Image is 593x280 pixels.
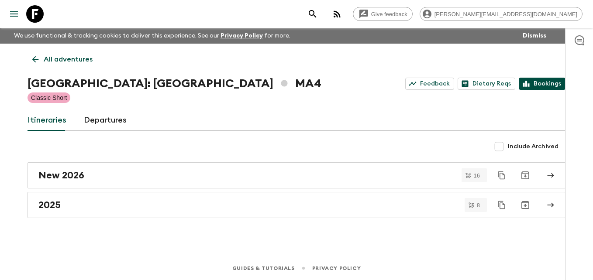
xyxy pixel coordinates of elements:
[38,170,84,181] h2: New 2026
[366,11,412,17] span: Give feedback
[28,75,321,92] h1: [GEOGRAPHIC_DATA]: [GEOGRAPHIC_DATA] MA4
[430,11,582,17] span: [PERSON_NAME][EMAIL_ADDRESS][DOMAIN_NAME]
[312,263,361,273] a: Privacy Policy
[28,192,565,218] a: 2025
[521,30,548,42] button: Dismiss
[494,197,510,213] button: Duplicate
[38,199,61,211] h2: 2025
[420,7,583,21] div: [PERSON_NAME][EMAIL_ADDRESS][DOMAIN_NAME]
[517,196,534,214] button: Archive
[28,162,565,188] a: New 2026
[519,78,565,90] a: Bookings
[304,5,321,23] button: search adventures
[10,28,294,44] p: We use functional & tracking cookies to deliver this experience. See our for more.
[469,173,485,178] span: 16
[494,167,510,183] button: Duplicate
[28,110,66,131] a: Itineraries
[472,202,485,208] span: 8
[458,78,515,90] a: Dietary Reqs
[221,33,263,39] a: Privacy Policy
[31,93,67,102] p: Classic Short
[405,78,454,90] a: Feedback
[232,263,295,273] a: Guides & Tutorials
[517,167,534,184] button: Archive
[84,110,127,131] a: Departures
[353,7,413,21] a: Give feedback
[28,51,97,68] a: All adventures
[44,54,93,65] p: All adventures
[508,142,559,151] span: Include Archived
[5,5,23,23] button: menu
